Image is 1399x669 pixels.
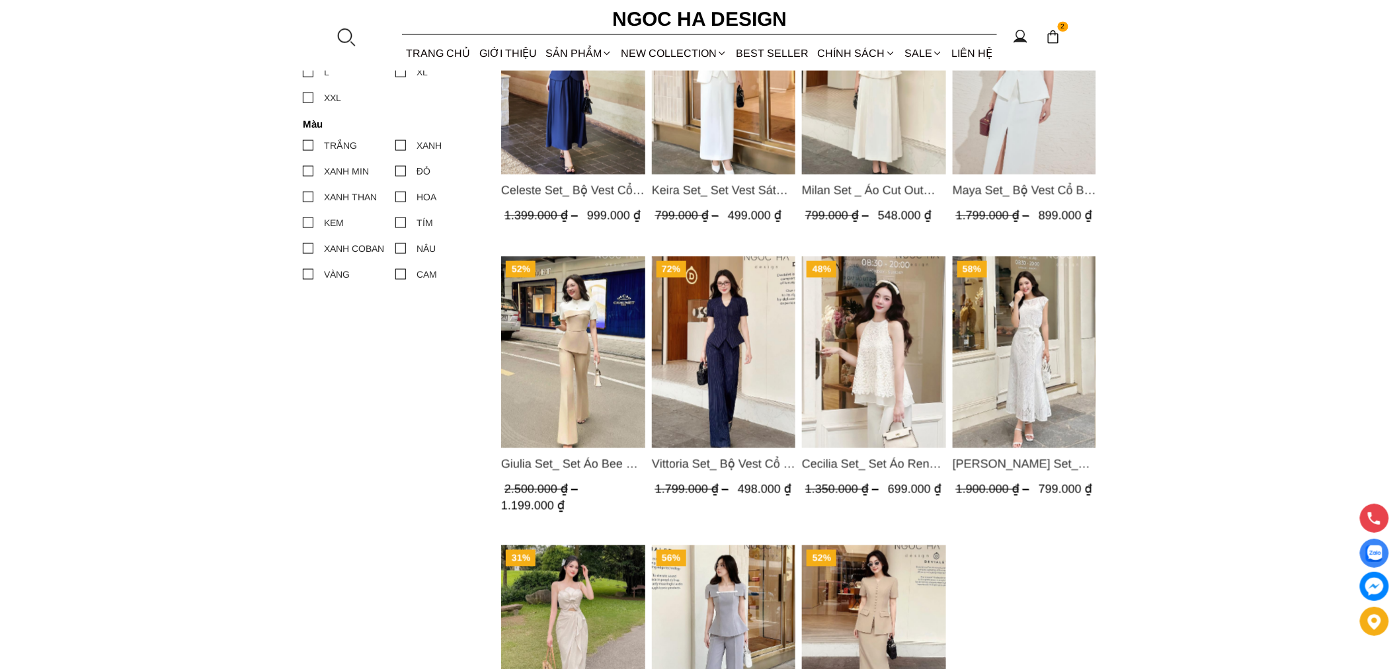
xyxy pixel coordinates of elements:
[501,256,645,448] a: Product image - Giulia Set_ Set Áo Bee Mix Cổ Trắng Đính Cúc Quần Loe BQ014
[303,118,479,130] h4: Màu
[652,181,796,200] span: Keira Set_ Set Vest Sát Nách Kết Hợp Chân Váy Bút Chì Mix Áo Khoác BJ141+ A1083
[1046,30,1060,44] img: img-CART-ICON-ksit0nf1
[1366,545,1382,562] img: Display image
[652,455,796,473] span: Vittoria Set_ Bộ Vest Cổ V Quần Suông Kẻ Sọc BQ013
[417,267,437,282] div: CAM
[813,36,900,71] div: Chính sách
[802,455,946,473] a: Link to Cecilia Set_ Set Áo Ren Cổ Yếm Quần Suông Màu Kem BQ015
[417,65,428,79] div: XL
[802,256,946,448] img: Cecilia Set_ Set Áo Ren Cổ Yếm Quần Suông Màu Kem BQ015
[953,455,1097,473] span: [PERSON_NAME] Set_ Bộ Ren Áo Sơ Mi Vai Chờm Chân Váy Đuôi Cá Màu Trắng BJ139
[324,267,350,282] div: VÀNG
[324,190,377,204] div: XANH THAN
[1039,209,1092,222] span: 899.000 ₫
[652,181,796,200] a: Link to Keira Set_ Set Vest Sát Nách Kết Hợp Chân Váy Bút Chì Mix Áo Khoác BJ141+ A1083
[417,190,436,204] div: HOA
[738,483,791,496] span: 498.000 ₫
[402,36,475,71] a: TRANG CHỦ
[501,499,565,512] span: 1.199.000 ₫
[417,241,436,256] div: NÂU
[324,241,384,256] div: XANH COBAN
[417,216,433,230] div: TÍM
[732,36,813,71] a: BEST SELLER
[878,209,932,222] span: 548.000 ₫
[956,483,1033,496] span: 1.900.000 ₫
[956,209,1033,222] span: 1.799.000 ₫
[652,256,796,448] a: Product image - Vittoria Set_ Bộ Vest Cổ V Quần Suông Kẻ Sọc BQ013
[655,483,732,496] span: 1.799.000 ₫
[504,483,581,496] span: 2.500.000 ₫
[947,36,997,71] a: LIÊN HỆ
[900,36,947,71] a: SALE
[324,164,369,178] div: XANH MIN
[655,209,722,222] span: 799.000 ₫
[953,181,1097,200] a: Link to Maya Set_ Bộ Vest Cổ Bẻ Chân Váy Xẻ Màu Đen, Trắng BJ140
[501,455,645,473] span: Giulia Set_ Set Áo Bee Mix Cổ Trắng Đính Cúc Quần Loe BQ014
[805,209,872,222] span: 799.000 ₫
[501,181,645,200] span: Celeste Set_ Bộ Vest Cổ Tròn Chân Váy Nhún Xòe Màu Xanh Bò BJ142
[802,455,946,473] span: Cecilia Set_ Set Áo Ren Cổ Yếm Quần Suông Màu Kem BQ015
[1360,572,1389,601] a: messenger
[1360,539,1389,568] a: Display image
[324,65,329,79] div: L
[652,455,796,473] a: Link to Vittoria Set_ Bộ Vest Cổ V Quần Suông Kẻ Sọc BQ013
[501,181,645,200] a: Link to Celeste Set_ Bộ Vest Cổ Tròn Chân Váy Nhún Xòe Màu Xanh Bò BJ142
[953,256,1097,448] img: Isabella Set_ Bộ Ren Áo Sơ Mi Vai Chờm Chân Váy Đuôi Cá Màu Trắng BJ139
[802,181,946,200] a: Link to Milan Set _ Áo Cut Out Tùng Không Tay Kết Hợp Chân Váy Xếp Ly A1080+CV139
[475,36,541,71] a: GIỚI THIỆU
[587,209,641,222] span: 999.000 ₫
[600,3,799,35] a: Ngoc Ha Design
[953,181,1097,200] span: Maya Set_ Bộ Vest Cổ Bẻ Chân Váy Xẻ Màu Đen, Trắng BJ140
[324,91,341,105] div: XXL
[324,138,357,153] div: TRẮNG
[541,36,617,71] div: SẢN PHẨM
[504,209,581,222] span: 1.399.000 ₫
[417,164,430,178] div: ĐỎ
[802,256,946,448] a: Product image - Cecilia Set_ Set Áo Ren Cổ Yếm Quần Suông Màu Kem BQ015
[802,181,946,200] span: Milan Set _ Áo Cut Out Tùng Không Tay Kết Hợp Chân Váy Xếp Ly A1080+CV139
[953,256,1097,448] a: Product image - Isabella Set_ Bộ Ren Áo Sơ Mi Vai Chờm Chân Váy Đuôi Cá Màu Trắng BJ139
[617,36,732,71] a: NEW COLLECTION
[1039,483,1092,496] span: 799.000 ₫
[728,209,781,222] span: 499.000 ₫
[1058,22,1068,32] span: 2
[652,256,796,448] img: Vittoria Set_ Bộ Vest Cổ V Quần Suông Kẻ Sọc BQ013
[953,455,1097,473] a: Link to Isabella Set_ Bộ Ren Áo Sơ Mi Vai Chờm Chân Váy Đuôi Cá Màu Trắng BJ139
[324,216,344,230] div: KEM
[501,455,645,473] a: Link to Giulia Set_ Set Áo Bee Mix Cổ Trắng Đính Cúc Quần Loe BQ014
[501,256,645,448] img: Giulia Set_ Set Áo Bee Mix Cổ Trắng Đính Cúc Quần Loe BQ014
[805,483,882,496] span: 1.350.000 ₫
[417,138,442,153] div: XANH
[888,483,941,496] span: 699.000 ₫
